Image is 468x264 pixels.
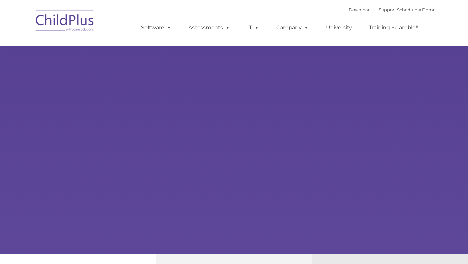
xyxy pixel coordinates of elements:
[349,7,371,12] a: Download
[349,7,435,12] font: |
[241,21,266,34] a: IT
[270,21,315,34] a: Company
[319,21,358,34] a: University
[379,7,396,12] a: Support
[397,7,435,12] a: Schedule A Demo
[135,21,178,34] a: Software
[363,21,425,34] a: Training Scramble!!
[32,5,97,38] img: ChildPlus by Procare Solutions
[182,21,237,34] a: Assessments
